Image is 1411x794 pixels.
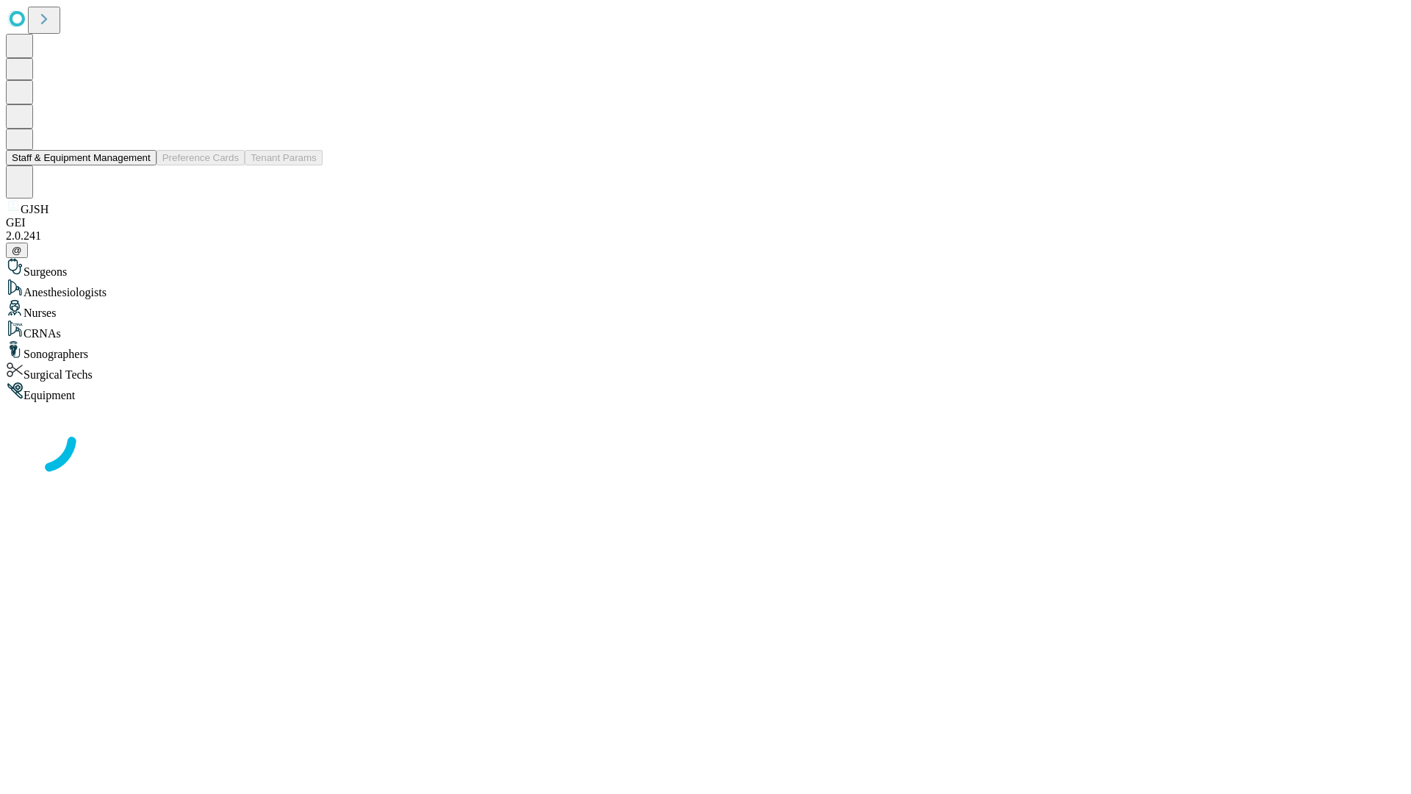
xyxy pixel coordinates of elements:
[6,216,1405,229] div: GEI
[157,150,245,165] button: Preference Cards
[6,299,1405,320] div: Nurses
[6,361,1405,382] div: Surgical Techs
[6,150,157,165] button: Staff & Equipment Management
[6,258,1405,279] div: Surgeons
[245,150,323,165] button: Tenant Params
[12,245,22,256] span: @
[6,382,1405,402] div: Equipment
[6,320,1405,340] div: CRNAs
[6,229,1405,243] div: 2.0.241
[6,279,1405,299] div: Anesthesiologists
[6,243,28,258] button: @
[6,340,1405,361] div: Sonographers
[21,203,49,215] span: GJSH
